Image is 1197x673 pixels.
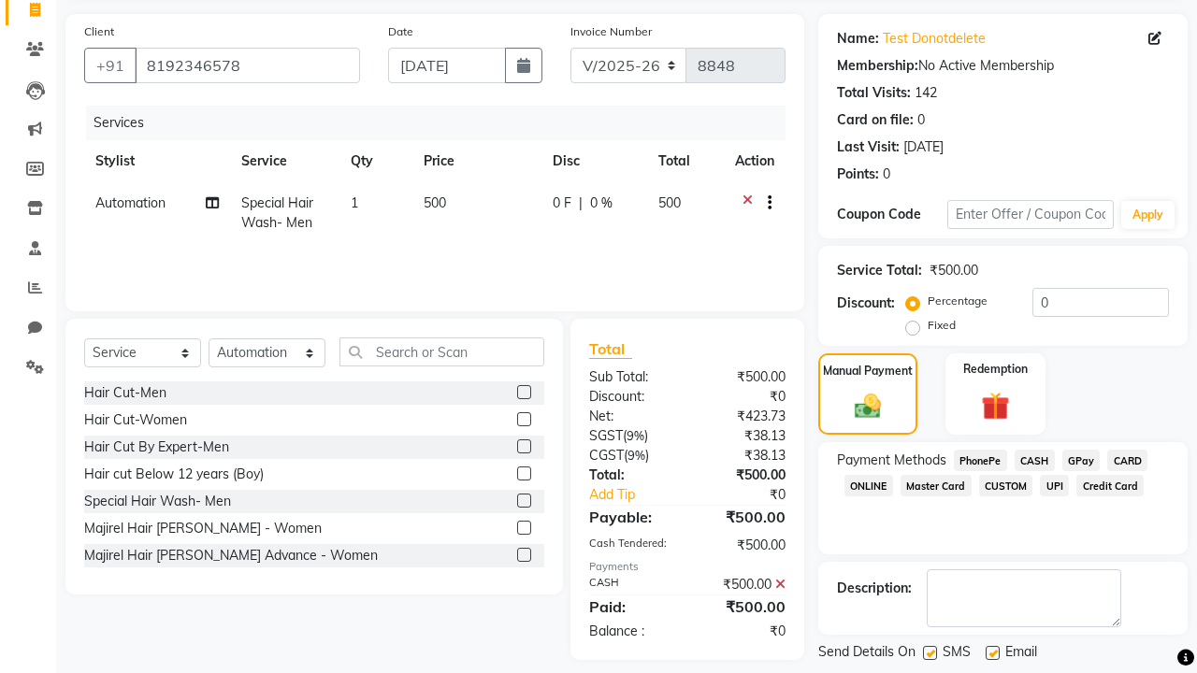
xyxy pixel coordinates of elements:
input: Enter Offer / Coupon Code [947,200,1114,229]
span: SGST [589,427,623,444]
div: Name: [837,29,879,49]
div: Membership: [837,56,918,76]
div: Discount: [837,294,895,313]
div: ₹500.00 [687,595,800,618]
div: Hair Cut-Women [84,410,187,430]
th: Disc [541,140,647,182]
th: Action [724,140,786,182]
div: ₹500.00 [687,367,800,387]
div: ₹0 [687,622,800,641]
div: Balance : [575,622,687,641]
div: Service Total: [837,261,922,280]
div: Discount: [575,387,687,407]
span: UPI [1040,475,1069,496]
div: Cash Tendered: [575,536,687,555]
span: Send Details On [818,642,916,666]
div: ₹500.00 [687,506,800,528]
span: Email [1005,642,1037,666]
div: ₹500.00 [930,261,978,280]
span: Automation [95,194,166,211]
div: CASH [575,575,687,594]
div: Payments [589,559,786,575]
div: No Active Membership [837,56,1169,76]
span: CUSTOM [979,475,1033,496]
a: Test Donotdelete [883,29,986,49]
span: GPay [1062,450,1101,471]
div: ₹423.73 [687,407,800,426]
div: [DATE] [903,137,944,157]
div: Majirel Hair [PERSON_NAME] - Women [84,519,322,538]
button: Apply [1121,201,1175,229]
span: 500 [424,194,446,211]
span: SMS [943,642,971,666]
div: Special Hair Wash- Men [84,492,231,511]
label: Redemption [963,361,1028,378]
label: Percentage [928,293,988,309]
span: 500 [658,194,681,211]
div: Services [86,106,800,140]
div: Hair Cut By Expert-Men [84,437,229,457]
div: Sub Total: [575,367,687,387]
span: 0 % [590,193,613,213]
th: Total [647,140,724,182]
div: 142 [915,83,937,103]
label: Date [388,23,413,40]
th: Stylist [84,140,230,182]
span: CGST [589,447,624,464]
th: Qty [339,140,412,182]
div: ₹0 [706,485,800,505]
th: Service [230,140,339,182]
div: Total: [575,465,687,485]
div: 0 [883,165,890,184]
div: ₹38.13 [687,426,800,446]
span: ONLINE [844,475,893,496]
span: PhonePe [954,450,1007,471]
div: Payable: [575,506,687,528]
a: Add Tip [575,485,706,505]
span: Total [589,339,632,359]
span: CASH [1015,450,1055,471]
div: Majirel Hair [PERSON_NAME] Advance - Women [84,546,378,566]
label: Invoice Number [570,23,652,40]
span: 0 F [553,193,571,213]
div: Total Visits: [837,83,911,103]
div: Hair cut Below 12 years (Boy) [84,465,264,484]
div: 0 [917,110,925,130]
img: _gift.svg [973,389,1019,424]
div: ( ) [575,446,687,465]
div: Paid: [575,595,687,618]
input: Search or Scan [339,337,544,366]
div: ₹500.00 [687,575,800,594]
div: ₹0 [687,387,800,407]
span: 9% [627,448,645,463]
div: Points: [837,165,879,184]
th: Price [412,140,541,182]
span: Special Hair Wash- Men [241,194,313,231]
div: ( ) [575,426,687,446]
span: Payment Methods [837,451,946,470]
img: _cash.svg [846,391,890,422]
div: Last Visit: [837,137,900,157]
label: Manual Payment [823,363,913,379]
span: Credit Card [1076,475,1144,496]
div: Card on file: [837,110,914,130]
button: +91 [84,48,137,83]
div: ₹38.13 [687,446,800,465]
div: ₹500.00 [687,465,800,485]
span: | [579,193,583,213]
span: Master Card [901,475,972,496]
div: Hair Cut-Men [84,383,166,403]
div: ₹500.00 [687,536,800,555]
span: 1 [351,194,358,211]
div: Coupon Code [837,205,947,224]
span: CARD [1107,450,1147,471]
label: Client [84,23,114,40]
input: Search by Name/Mobile/Email/Code [135,48,360,83]
label: Fixed [928,317,956,334]
div: Description: [837,579,912,598]
div: Net: [575,407,687,426]
span: 9% [627,428,644,443]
